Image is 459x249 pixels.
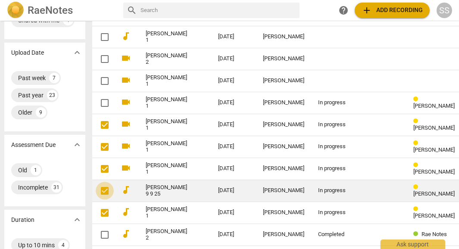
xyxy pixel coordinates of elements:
[362,5,423,16] span: Add recording
[263,121,304,128] div: [PERSON_NAME]
[146,162,187,175] a: [PERSON_NAME] 1
[211,92,256,114] td: [DATE]
[211,136,256,158] td: [DATE]
[146,206,187,219] a: [PERSON_NAME] 1
[18,74,46,82] div: Past week
[49,73,59,83] div: 7
[413,212,455,219] span: [PERSON_NAME]
[7,2,24,19] img: Logo
[263,100,304,106] div: [PERSON_NAME]
[263,56,304,62] div: [PERSON_NAME]
[7,2,116,19] a: LogoRaeNotes
[263,143,304,150] div: [PERSON_NAME]
[121,75,131,85] span: videocam
[263,34,304,40] div: [PERSON_NAME]
[121,31,131,41] span: audiotrack
[318,100,355,106] div: In progress
[36,107,46,118] div: 9
[121,53,131,63] span: videocam
[71,138,84,151] button: Show more
[71,213,84,226] button: Show more
[18,183,48,192] div: Incomplete
[146,75,187,87] a: [PERSON_NAME] 1
[211,48,256,70] td: [DATE]
[146,118,187,131] a: [PERSON_NAME] 1
[263,209,304,216] div: [PERSON_NAME]
[146,140,187,153] a: [PERSON_NAME] 1
[146,184,187,197] a: [PERSON_NAME] 9 9 25
[413,190,455,197] span: [PERSON_NAME]
[141,3,296,17] input: Search
[31,165,41,175] div: 1
[338,5,349,16] span: help
[127,5,137,16] span: search
[18,91,44,100] div: Past year
[318,209,355,216] div: In progress
[263,231,304,238] div: [PERSON_NAME]
[51,182,62,193] div: 31
[146,96,187,109] a: [PERSON_NAME] 1
[413,231,422,237] span: Review status: completed
[28,4,73,16] h2: RaeNotes
[121,97,131,107] span: videocam
[355,3,430,18] button: Upload
[263,187,304,194] div: [PERSON_NAME]
[413,162,422,168] span: Review status: in progress
[318,231,355,238] div: Completed
[146,53,187,65] a: [PERSON_NAME] 2
[121,207,131,217] span: audiotrack
[263,78,304,84] div: [PERSON_NAME]
[362,5,372,16] span: add
[72,47,82,58] span: expand_more
[211,70,256,92] td: [DATE]
[263,165,304,172] div: [PERSON_NAME]
[413,118,422,124] span: Review status: in progress
[11,215,34,224] p: Duration
[413,124,455,131] span: [PERSON_NAME]
[72,140,82,150] span: expand_more
[413,206,422,212] span: Review status: in progress
[381,240,445,249] div: Ask support
[18,166,27,174] div: Old
[146,228,187,241] a: [PERSON_NAME] 2
[47,90,57,100] div: 23
[121,185,131,195] span: audiotrack
[211,158,256,180] td: [DATE]
[413,140,422,146] span: Review status: in progress
[121,119,131,129] span: videocam
[11,48,44,57] p: Upload Date
[318,121,355,128] div: In progress
[146,31,187,44] a: [PERSON_NAME] 1
[211,224,256,246] td: [DATE]
[422,231,447,237] span: Rae Notes
[18,108,32,117] div: Older
[413,103,455,109] span: [PERSON_NAME]
[121,141,131,151] span: videocam
[318,187,355,194] div: In progress
[336,3,351,18] a: Help
[413,96,422,103] span: Review status: in progress
[72,215,82,225] span: expand_more
[437,3,452,18] button: SS
[413,168,455,175] span: [PERSON_NAME]
[11,140,56,149] p: Assessment Due
[71,46,84,59] button: Show more
[413,184,422,190] span: Review status: in progress
[318,143,355,150] div: In progress
[211,202,256,224] td: [DATE]
[211,114,256,136] td: [DATE]
[211,180,256,202] td: [DATE]
[318,165,355,172] div: In progress
[413,146,455,153] span: [PERSON_NAME]
[121,229,131,239] span: audiotrack
[121,163,131,173] span: videocam
[211,26,256,48] td: [DATE]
